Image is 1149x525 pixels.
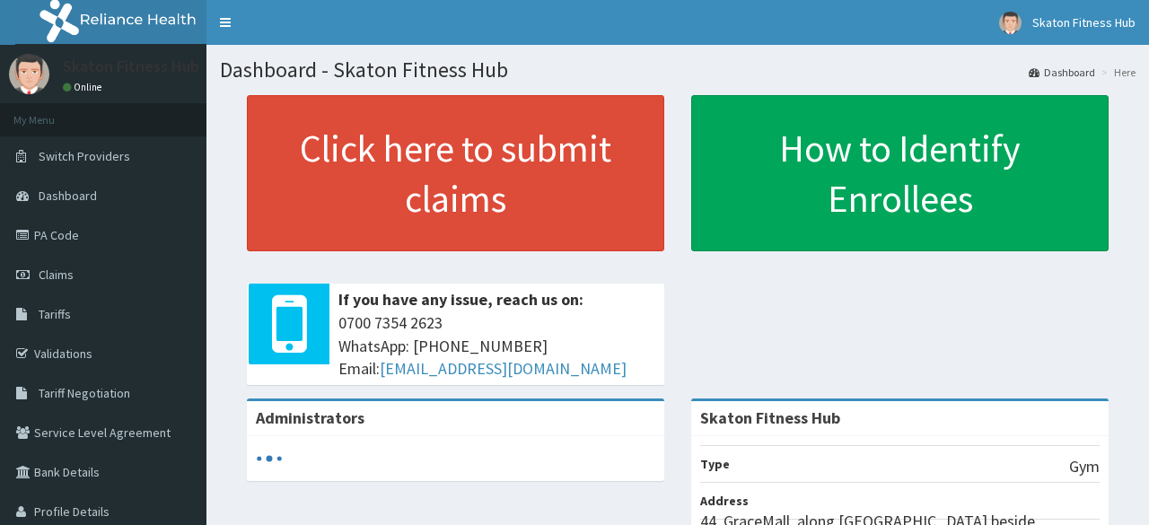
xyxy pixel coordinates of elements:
span: Tariffs [39,306,71,322]
a: [EMAIL_ADDRESS][DOMAIN_NAME] [380,358,627,379]
li: Here [1097,65,1136,80]
b: If you have any issue, reach us on: [338,289,583,310]
a: Online [63,81,106,93]
span: Tariff Negotiation [39,385,130,401]
b: Address [700,493,749,509]
span: Dashboard [39,188,97,204]
p: Skaton Fitness Hub [63,58,199,74]
a: Click here to submit claims [247,95,664,251]
span: Skaton Fitness Hub [1032,14,1136,31]
strong: Skaton Fitness Hub [700,407,840,428]
span: Claims [39,267,74,283]
p: Gym [1069,455,1100,478]
b: Type [700,456,730,472]
svg: audio-loading [256,445,283,472]
a: Dashboard [1029,65,1095,80]
img: User Image [9,54,49,94]
span: Switch Providers [39,148,130,164]
img: User Image [999,12,1022,34]
a: How to Identify Enrollees [691,95,1109,251]
span: 0700 7354 2623 WhatsApp: [PHONE_NUMBER] Email: [338,311,655,381]
b: Administrators [256,407,364,428]
h1: Dashboard - Skaton Fitness Hub [220,58,1136,82]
